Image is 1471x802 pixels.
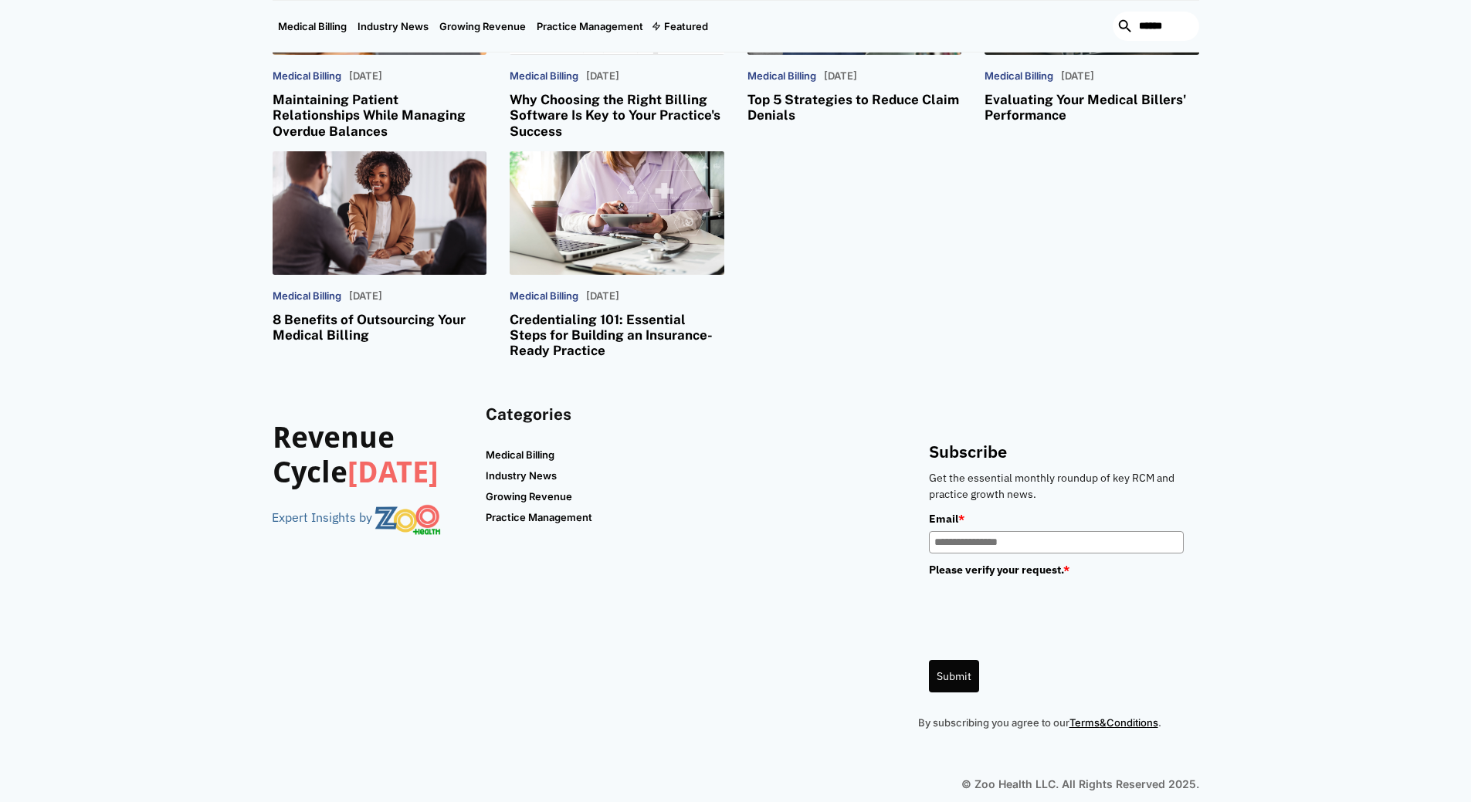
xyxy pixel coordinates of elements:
[929,660,979,692] button: Submit
[349,290,382,303] p: [DATE]
[510,151,724,359] a: Medical Billing[DATE]Credentialing 101: Essential Steps for Building an Insurance-Ready Practice
[510,290,578,303] p: Medical Billing
[586,70,619,83] p: [DATE]
[929,440,1184,462] title: Subscribe
[273,421,463,491] h3: Revenue Cycle
[824,70,857,83] p: [DATE]
[918,716,1199,729] p: By subscribing you agree to our .
[486,405,676,425] h4: Categories
[586,290,619,303] p: [DATE]
[273,70,341,83] p: Medical Billing
[273,312,487,343] h3: 8 Benefits of Outsourcing Your Medical Billing
[273,151,487,343] a: Medical Billing[DATE]8 Benefits of Outsourcing Your Medical Billing
[961,776,1199,792] p: © Zoo Health LLC. All Rights Reserved 2025.
[347,455,439,489] span: [DATE]
[486,445,560,465] a: Medical Billing
[273,405,463,729] a: Revenue Cycle[DATE]Expert Insights by
[531,1,649,52] a: Practice Management
[434,1,531,52] a: Growing Revenue
[1069,716,1158,729] a: Terms&Conditions
[929,583,1164,643] iframe: reCAPTCHA
[747,92,962,124] h3: Top 5 Strategies to Reduce Claim Denials
[510,312,724,359] h3: Credentialing 101: Essential Steps for Building an Insurance-Ready Practice
[486,465,562,486] a: Industry News
[510,70,578,83] p: Medical Billing
[929,470,1184,503] p: Get the essential monthly roundup of key RCM and practice growth news.
[649,1,713,52] div: Featured
[273,1,352,52] a: Medical Billing
[352,1,434,52] a: Industry News
[929,561,1184,578] label: Please verify your request.
[747,70,816,83] p: Medical Billing
[664,20,708,32] div: Featured
[985,92,1199,124] h3: Evaluating Your Medical Billers' Performance
[273,290,341,303] p: Medical Billing
[273,92,487,139] h3: Maintaining Patient Relationships While Managing Overdue Balances
[486,507,598,527] a: Practice Management
[1100,716,1107,729] span: &
[486,486,578,506] a: Growing Revenue
[272,510,372,525] div: Expert Insights by
[510,92,724,139] h3: Why Choosing the Right Billing Software Is Key to Your Practice's Success
[1061,70,1094,83] p: [DATE]
[349,70,382,83] p: [DATE]
[929,510,1184,527] label: Email
[985,70,1053,83] p: Medical Billing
